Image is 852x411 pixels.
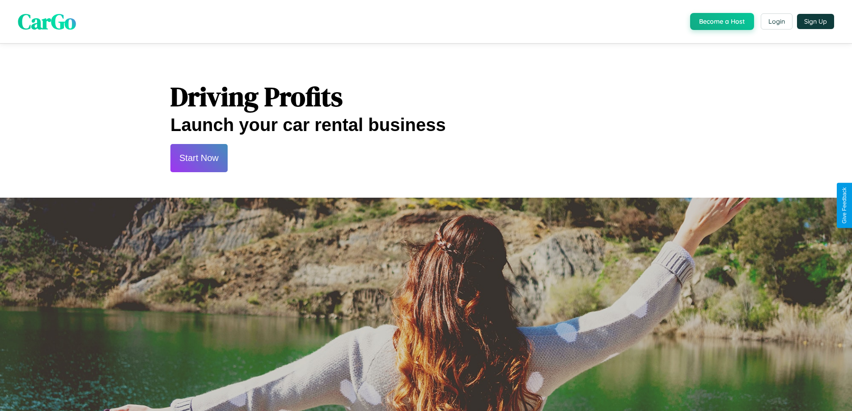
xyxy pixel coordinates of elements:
span: CarGo [18,7,76,36]
button: Sign Up [797,14,834,29]
button: Start Now [170,144,228,172]
h2: Launch your car rental business [170,115,682,135]
button: Become a Host [690,13,754,30]
h1: Driving Profits [170,78,682,115]
button: Login [761,13,793,30]
div: Give Feedback [841,187,848,224]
